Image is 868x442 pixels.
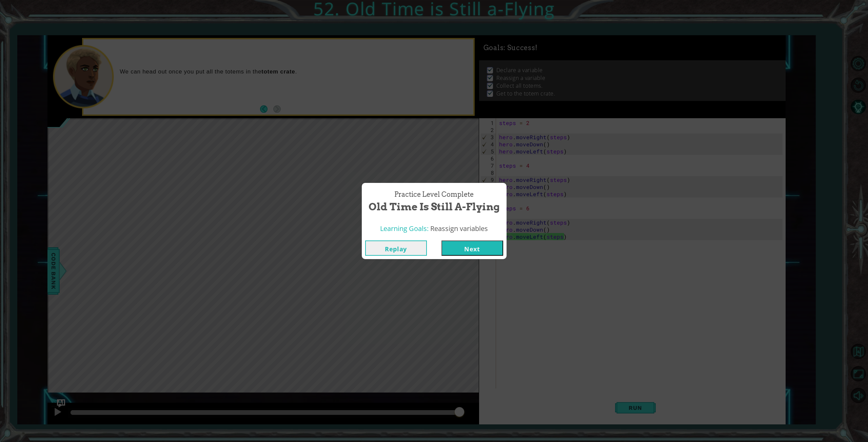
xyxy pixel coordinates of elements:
[394,190,474,199] span: Practice Level Complete
[441,240,503,256] button: Next
[365,240,427,256] button: Replay
[430,224,488,233] span: Reassign variables
[369,199,500,214] span: Old Time is Still a-Flying
[380,224,429,233] span: Learning Goals:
